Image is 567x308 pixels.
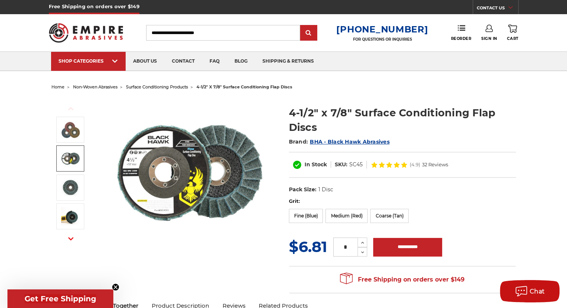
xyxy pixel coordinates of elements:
img: 4-1/2" x 7/8" Surface Conditioning Flap Discs [61,178,80,197]
a: CONTACT US [477,4,518,14]
span: Sign In [481,36,497,41]
a: home [51,84,64,89]
a: Reorder [451,25,471,41]
a: surface conditioning products [126,84,188,89]
a: faq [202,52,227,71]
span: Chat [530,288,545,295]
a: contact [164,52,202,71]
h1: 4-1/2" x 7/8" Surface Conditioning Flap Discs [289,106,516,135]
a: [PHONE_NUMBER] [336,24,428,35]
input: Submit [301,26,316,41]
span: $6.81 [289,238,327,256]
a: BHA - Black Hawk Abrasives [310,138,390,145]
a: Cart [507,25,518,41]
a: about us [126,52,164,71]
label: Grit: [289,198,516,205]
img: Empire Abrasives [49,18,123,47]
span: Free Shipping on orders over $149 [340,272,464,287]
dt: Pack Size: [289,186,316,194]
dd: 1 Disc [318,186,333,194]
span: Brand: [289,138,308,145]
button: Chat [500,280,560,302]
span: Reorder [451,36,471,41]
button: Previous [62,101,80,117]
span: In Stock [305,161,327,168]
span: Cart [507,36,518,41]
span: 4-1/2" x 7/8" surface conditioning flap discs [196,84,292,89]
dt: SKU: [335,161,347,169]
span: 32 Reviews [422,162,448,167]
img: Black Hawk Abrasives Surface Conditioning Flap Disc - Blue [61,149,80,168]
span: (4.9) [410,162,420,167]
div: SHOP CATEGORIES [59,58,118,64]
a: shipping & returns [255,52,321,71]
dd: SC45 [349,161,363,169]
button: Close teaser [112,283,119,291]
a: non-woven abrasives [73,84,117,89]
a: blog [227,52,255,71]
img: Scotch brite flap discs [61,121,80,139]
img: Angle grinder with blue surface conditioning flap disc [61,207,80,226]
p: FOR QUESTIONS OR INQUIRIES [336,37,428,42]
img: Scotch brite flap discs [115,98,264,247]
button: Next [62,230,80,246]
span: Get Free Shipping [25,294,96,303]
div: Get Free ShippingClose teaser [7,289,113,308]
